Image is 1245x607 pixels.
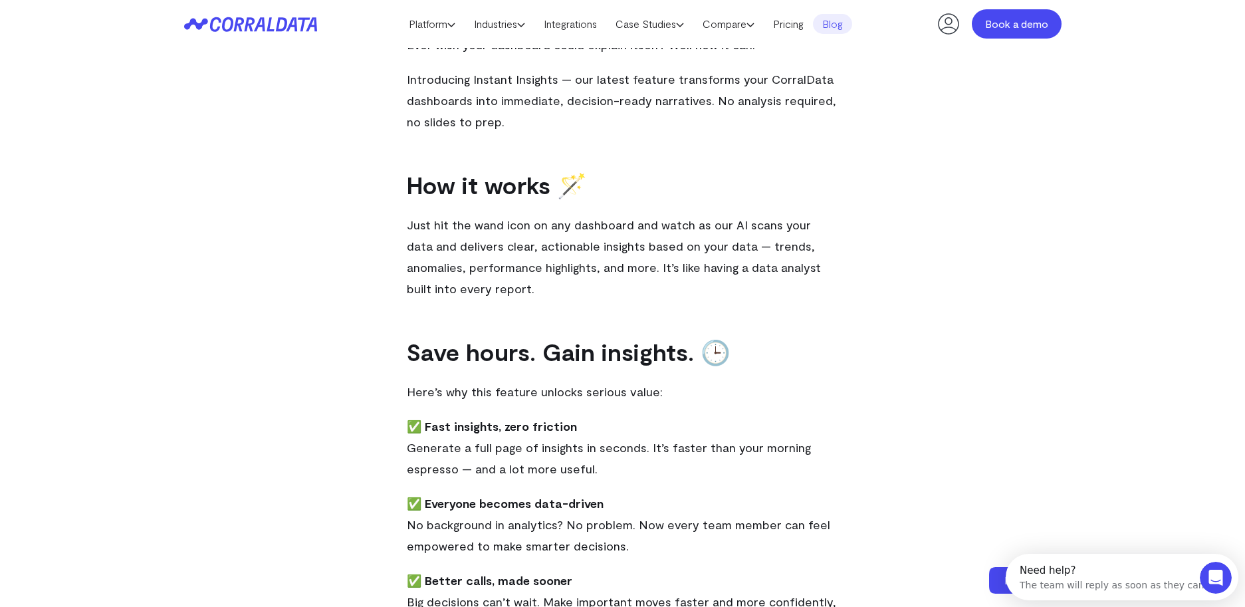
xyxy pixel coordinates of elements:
[407,493,839,556] p: No background in analytics? No problem. Now every team member can feel empowered to make smarter ...
[1200,562,1232,594] iframe: Intercom live chat
[407,337,731,366] b: Save hours. Gain insights. 🕒
[407,381,839,402] p: Here’s why this feature unlocks serious value:
[465,14,534,34] a: Industries
[407,416,839,479] p: Generate a full page of insights in seconds. It’s faster than your morning espresso — and a lot m...
[989,567,1082,594] a: Book a demo
[813,14,852,34] a: Blog
[534,14,606,34] a: Integrations
[407,170,587,199] b: How it works 🪄
[5,5,238,42] div: Open Intercom Messenger
[407,214,839,299] p: Just hit the wand icon on any dashboard and watch as our AI scans your data and delivers clear, a...
[606,14,693,34] a: Case Studies
[407,68,839,132] p: Introducing Instant Insights — our latest feature transforms your CorralData dashboards into imme...
[14,22,199,36] div: The team will reply as soon as they can
[407,419,577,433] strong: ✅ Fast insights, zero friction
[14,11,199,22] div: Need help?
[407,496,604,511] strong: ✅ Everyone becomes data-driven
[972,9,1062,39] a: Book a demo
[693,14,764,34] a: Compare
[1006,554,1238,600] iframe: Intercom live chat discovery launcher
[407,573,572,588] strong: ✅ Better calls, made sooner
[399,14,465,34] a: Platform
[1004,574,1068,586] span: Book a demo
[764,14,813,34] a: Pricing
